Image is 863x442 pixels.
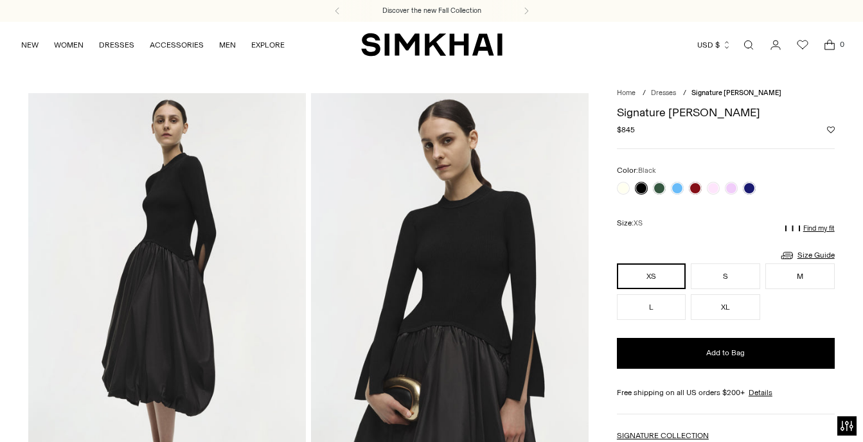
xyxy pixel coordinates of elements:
button: XL [691,294,760,320]
a: Open search modal [736,32,761,58]
span: Add to Bag [706,348,745,358]
a: ACCESSORIES [150,31,204,59]
a: MEN [219,31,236,59]
span: 0 [836,39,848,50]
span: Signature [PERSON_NAME] [691,89,781,97]
h1: Signature [PERSON_NAME] [617,107,835,118]
span: $845 [617,124,635,136]
button: XS [617,263,686,289]
a: Home [617,89,636,97]
span: XS [634,219,643,227]
a: SIGNATURE COLLECTION [617,431,709,440]
a: SIMKHAI [361,32,503,57]
div: / [683,88,686,99]
button: USD $ [697,31,731,59]
a: EXPLORE [251,31,285,59]
a: Dresses [651,89,676,97]
button: L [617,294,686,320]
label: Color: [617,164,656,177]
a: WOMEN [54,31,84,59]
span: Black [638,166,656,175]
button: Add to Wishlist [827,126,835,134]
button: M [765,263,835,289]
a: DRESSES [99,31,134,59]
a: Open cart modal [817,32,842,58]
a: Go to the account page [763,32,788,58]
div: / [643,88,646,99]
a: NEW [21,31,39,59]
iframe: Sign Up via Text for Offers [10,393,129,432]
a: Discover the new Fall Collection [382,6,481,16]
button: S [691,263,760,289]
a: Size Guide [779,247,835,263]
a: Wishlist [790,32,815,58]
nav: breadcrumbs [617,88,835,99]
a: Details [749,387,772,398]
div: Free shipping on all US orders $200+ [617,387,835,398]
label: Size: [617,217,643,229]
button: Add to Bag [617,338,835,369]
